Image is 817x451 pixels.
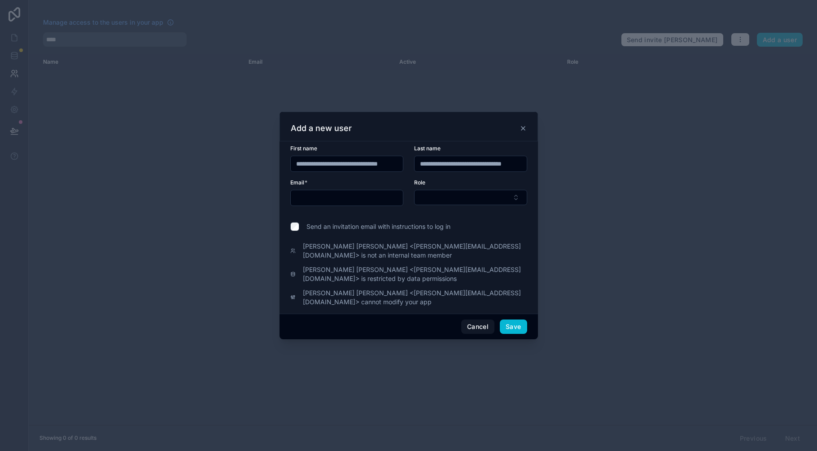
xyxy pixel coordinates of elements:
span: First name [290,145,317,152]
span: [PERSON_NAME] [PERSON_NAME] <[PERSON_NAME][EMAIL_ADDRESS][DOMAIN_NAME]> is not an internal team m... [303,242,527,260]
span: [PERSON_NAME] [PERSON_NAME] <[PERSON_NAME][EMAIL_ADDRESS][DOMAIN_NAME]> cannot modify your app [303,289,527,307]
button: Save [500,320,527,334]
input: Send an invitation email with instructions to log in [290,222,299,231]
span: Role [414,179,425,186]
span: Last name [414,145,441,152]
span: Email [290,179,304,186]
button: Select Button [414,190,527,205]
button: Cancel [461,320,494,334]
h3: Add a new user [291,123,352,134]
span: Send an invitation email with instructions to log in [306,222,450,231]
span: [PERSON_NAME] [PERSON_NAME] <[PERSON_NAME][EMAIL_ADDRESS][DOMAIN_NAME]> is restricted by data per... [303,265,527,283]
